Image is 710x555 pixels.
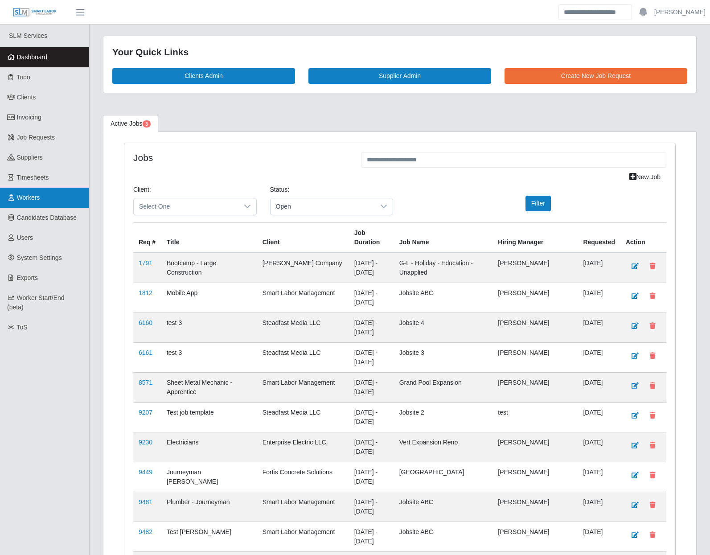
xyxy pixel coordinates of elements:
[394,342,493,372] td: Jobsite 3
[161,342,257,372] td: test 3
[17,174,49,181] span: Timesheets
[161,283,257,312] td: Mobile App
[161,402,257,432] td: Test job template
[578,432,620,462] td: [DATE]
[161,462,257,492] td: Journeyman [PERSON_NAME]
[139,379,152,386] a: 8571
[394,372,493,402] td: Grand Pool Expansion
[139,469,152,476] a: 9449
[257,462,349,492] td: Fortis Concrete Solutions
[139,439,152,446] a: 9230
[578,253,620,283] td: [DATE]
[492,402,578,432] td: test
[492,283,578,312] td: [PERSON_NAME]
[17,254,62,261] span: System Settings
[139,289,152,296] a: 1812
[349,492,394,522] td: [DATE] - [DATE]
[17,134,55,141] span: Job Requests
[578,492,620,522] td: [DATE]
[161,432,257,462] td: Electricians
[17,274,38,281] span: Exports
[558,4,632,20] input: Search
[654,8,706,17] a: [PERSON_NAME]
[17,324,28,331] span: ToS
[257,492,349,522] td: Smart Labor Management
[161,492,257,522] td: Plumber - Journeyman
[17,194,40,201] span: Workers
[7,294,65,311] span: Worker Start/End (beta)
[139,259,152,267] a: 1791
[257,342,349,372] td: Steadfast Media LLC
[112,68,295,84] a: Clients Admin
[17,94,36,101] span: Clients
[578,342,620,372] td: [DATE]
[161,522,257,551] td: Test [PERSON_NAME]
[270,185,290,194] label: Status:
[578,402,620,432] td: [DATE]
[578,522,620,551] td: [DATE]
[505,68,687,84] a: Create New Job Request
[17,74,30,81] span: Todo
[139,528,152,535] a: 9482
[394,462,493,492] td: [GEOGRAPHIC_DATA]
[112,45,687,59] div: Your Quick Links
[139,349,152,356] a: 6161
[271,198,375,215] span: Open
[139,319,152,326] a: 6160
[578,312,620,342] td: [DATE]
[492,342,578,372] td: [PERSON_NAME]
[349,312,394,342] td: [DATE] - [DATE]
[134,198,238,215] span: Select One
[139,409,152,416] a: 9207
[394,312,493,342] td: Jobsite 4
[161,222,257,253] th: Title
[257,372,349,402] td: Smart Labor Management
[492,492,578,522] td: [PERSON_NAME]
[12,8,57,17] img: SLM Logo
[624,169,666,185] a: New Job
[17,214,77,221] span: Candidates Database
[578,222,620,253] th: Requested
[349,222,394,253] th: Job Duration
[492,222,578,253] th: Hiring Manager
[620,222,666,253] th: Action
[133,152,348,163] h4: Jobs
[161,312,257,342] td: test 3
[394,222,493,253] th: Job Name
[133,185,151,194] label: Client:
[349,462,394,492] td: [DATE] - [DATE]
[161,253,257,283] td: Bootcamp - Large Construction
[578,372,620,402] td: [DATE]
[349,402,394,432] td: [DATE] - [DATE]
[394,402,493,432] td: Jobsite 2
[492,372,578,402] td: [PERSON_NAME]
[17,234,33,241] span: Users
[257,283,349,312] td: Smart Labor Management
[349,372,394,402] td: [DATE] - [DATE]
[394,253,493,283] td: G-L - Holiday - Education - Unapplied
[492,462,578,492] td: [PERSON_NAME]
[349,432,394,462] td: [DATE] - [DATE]
[349,522,394,551] td: [DATE] - [DATE]
[525,196,551,211] button: Filter
[133,222,161,253] th: Req #
[394,522,493,551] td: Jobsite ABC
[349,253,394,283] td: [DATE] - [DATE]
[9,32,47,39] span: SLM Services
[308,68,491,84] a: Supplier Admin
[394,492,493,522] td: Jobsite ABC
[492,312,578,342] td: [PERSON_NAME]
[394,283,493,312] td: Jobsite ABC
[257,222,349,253] th: Client
[161,372,257,402] td: Sheet Metal Mechanic - Apprentice
[492,253,578,283] td: [PERSON_NAME]
[257,432,349,462] td: Enterprise Electric LLC.
[394,432,493,462] td: Vert Expansion Reno
[257,312,349,342] td: Steadfast Media LLC
[578,283,620,312] td: [DATE]
[139,498,152,506] a: 9481
[257,402,349,432] td: Steadfast Media LLC
[349,283,394,312] td: [DATE] - [DATE]
[492,432,578,462] td: [PERSON_NAME]
[349,342,394,372] td: [DATE] - [DATE]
